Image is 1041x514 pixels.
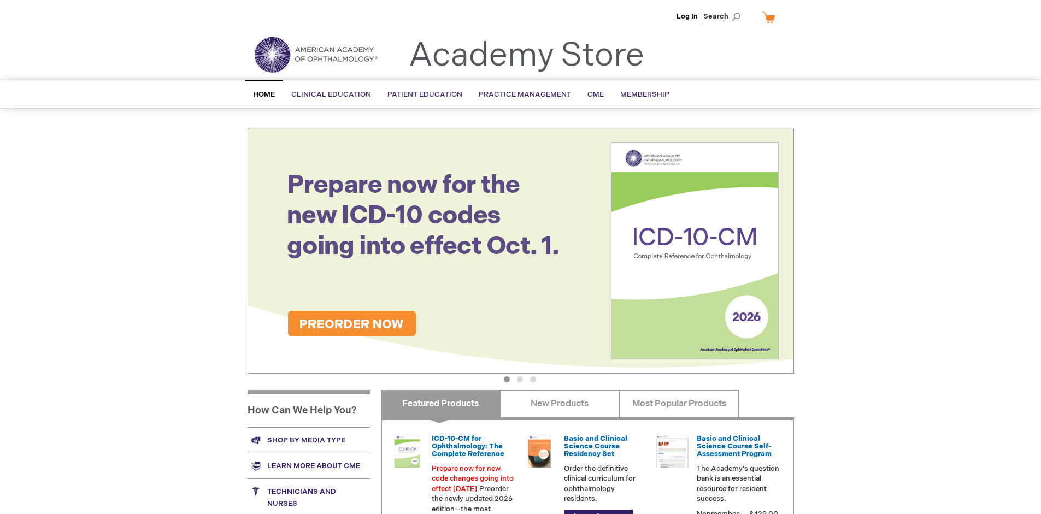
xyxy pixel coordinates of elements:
[656,435,689,468] img: bcscself_20.jpg
[432,434,504,459] a: ICD-10-CM for Ophthalmology: The Complete Reference
[479,90,571,99] span: Practice Management
[530,376,536,382] button: 3 of 3
[409,36,644,75] a: Academy Store
[677,12,698,21] a: Log In
[253,90,275,99] span: Home
[248,427,370,453] a: Shop by media type
[564,464,647,504] p: Order the definitive clinical curriculum for ophthalmology residents.
[387,90,462,99] span: Patient Education
[619,390,739,417] a: Most Popular Products
[620,90,669,99] span: Membership
[248,453,370,478] a: Learn more about CME
[391,435,424,468] img: 0120008u_42.png
[697,434,772,459] a: Basic and Clinical Science Course Self-Assessment Program
[564,434,627,459] a: Basic and Clinical Science Course Residency Set
[587,90,604,99] span: CME
[500,390,620,417] a: New Products
[697,464,780,504] p: The Academy's question bank is an essential resource for resident success.
[504,376,510,382] button: 1 of 3
[248,390,370,427] h1: How Can We Help You?
[517,376,523,382] button: 2 of 3
[381,390,501,417] a: Featured Products
[291,90,371,99] span: Clinical Education
[523,435,556,468] img: 02850963u_47.png
[703,5,745,27] span: Search
[432,464,514,493] font: Prepare now for new code changes going into effect [DATE].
